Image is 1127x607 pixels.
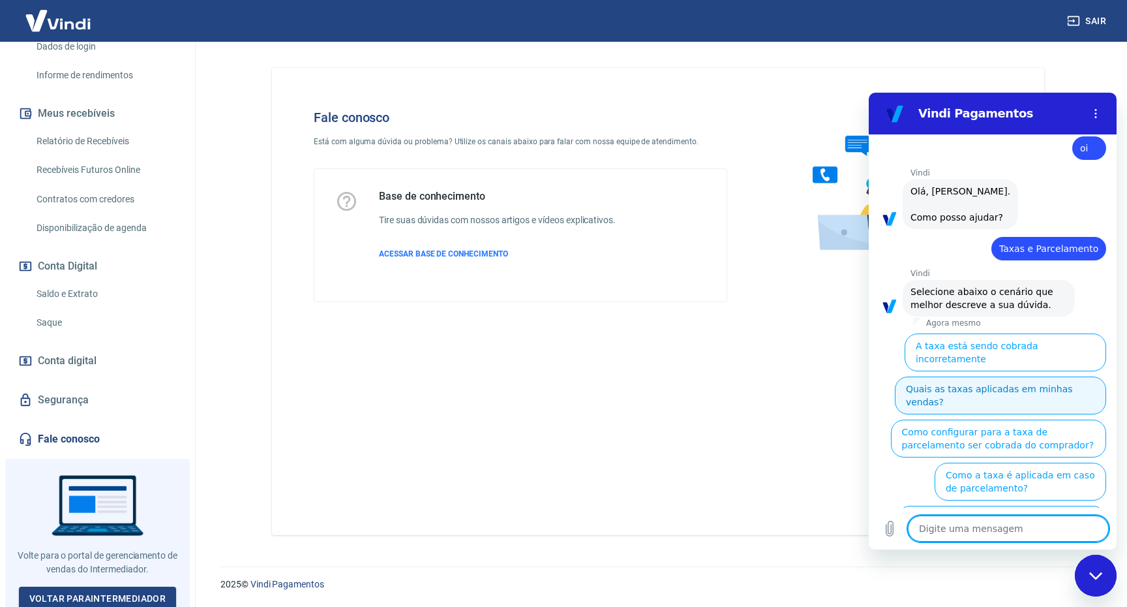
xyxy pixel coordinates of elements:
[379,213,616,227] h6: Tire suas dúvidas com nossos artigos e vídeos explicativos.
[31,281,179,307] a: Saldo e Extrato
[31,128,179,155] a: Relatório de Recebíveis
[31,62,179,89] a: Informe de rendimentos
[31,33,179,60] a: Dados de login
[31,215,179,241] a: Disponibilização de agenda
[16,1,100,40] img: Vindi
[38,352,97,370] span: Conta digital
[314,136,727,148] p: Está com alguma dúvida ou problema? Utilize os canais abaixo para falar com nossa equipe de atend...
[1064,9,1111,33] button: Sair
[31,157,179,183] a: Recebíveis Futuros Online
[16,99,179,128] button: Meus recebíveis
[869,93,1117,550] iframe: Janela de mensagens
[314,110,727,125] h4: Fale conosco
[250,579,324,589] a: Vindi Pagamentos
[31,186,179,213] a: Contratos com credores
[16,347,179,375] a: Conta digital
[16,386,179,414] a: Segurança
[379,248,616,260] a: ACESSAR BASE DE CONHECIMENTO
[379,190,616,203] h5: Base de conhecimento
[16,252,179,281] button: Conta Digital
[31,309,179,336] a: Saque
[220,578,1096,591] p: 2025 ©
[379,249,508,258] span: ACESSAR BASE DE CONHECIMENTO
[787,89,985,263] img: Fale conosco
[16,425,179,454] a: Fale conosco
[1075,555,1117,597] iframe: Botão para abrir a janela de mensagens, conversa em andamento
